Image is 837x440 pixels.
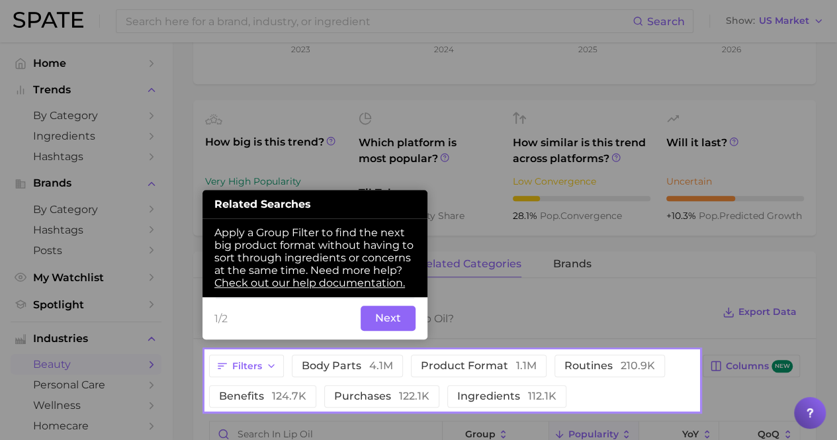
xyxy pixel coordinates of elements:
[421,361,537,371] span: product format
[334,391,429,402] span: purchases
[528,390,556,402] span: 112.1k
[302,361,393,371] span: body parts
[209,355,284,377] button: Filters
[564,361,655,371] span: routines
[457,391,556,402] span: ingredients
[272,390,306,402] span: 124.7k
[516,359,537,372] span: 1.1m
[399,390,429,402] span: 122.1k
[369,359,393,372] span: 4.1m
[621,359,655,372] span: 210.9k
[219,391,306,402] span: benefits
[232,361,262,372] span: Filters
